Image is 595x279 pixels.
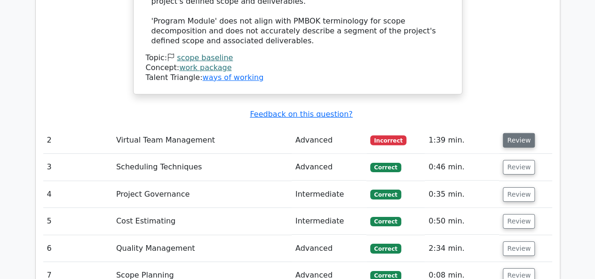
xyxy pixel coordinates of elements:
[425,235,499,262] td: 2:34 min.
[292,208,366,235] td: Intermediate
[112,154,292,181] td: Scheduling Techniques
[425,127,499,154] td: 1:39 min.
[112,208,292,235] td: Cost Estimating
[43,208,112,235] td: 5
[43,154,112,181] td: 3
[146,63,450,73] div: Concept:
[425,181,499,208] td: 0:35 min.
[112,181,292,208] td: Project Governance
[112,127,292,154] td: Virtual Team Management
[179,63,231,72] a: work package
[292,181,366,208] td: Intermediate
[503,241,535,256] button: Review
[292,235,366,262] td: Advanced
[112,235,292,262] td: Quality Management
[425,208,499,235] td: 0:50 min.
[370,244,401,253] span: Correct
[146,53,450,82] div: Talent Triangle:
[146,53,450,63] div: Topic:
[503,214,535,229] button: Review
[292,127,366,154] td: Advanced
[503,133,535,148] button: Review
[202,73,263,82] a: ways of working
[43,235,112,262] td: 6
[370,190,401,199] span: Correct
[503,187,535,202] button: Review
[370,217,401,226] span: Correct
[370,163,401,172] span: Correct
[503,160,535,175] button: Review
[370,136,406,145] span: Incorrect
[43,127,112,154] td: 2
[177,53,233,62] a: scope baseline
[43,181,112,208] td: 4
[250,110,352,119] a: Feedback on this question?
[292,154,366,181] td: Advanced
[425,154,499,181] td: 0:46 min.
